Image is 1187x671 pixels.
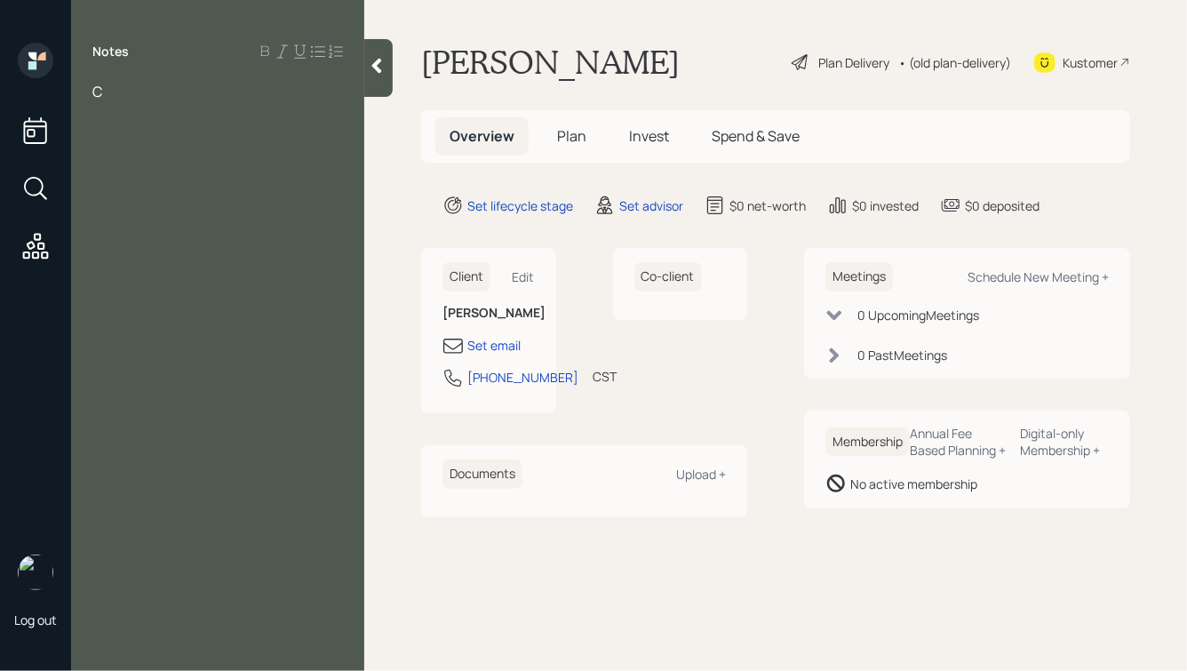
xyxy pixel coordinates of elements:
h6: Documents [442,459,522,489]
span: Spend & Save [712,126,800,146]
h6: Meetings [825,262,893,292]
span: Overview [450,126,514,146]
div: CST [593,367,617,386]
h6: Client [442,262,490,292]
div: 0 Past Meeting s [857,346,947,364]
h1: [PERSON_NAME] [421,43,680,82]
div: Upload + [676,466,726,483]
div: Schedule New Meeting + [968,268,1109,285]
span: Plan [557,126,586,146]
span: Invest [629,126,669,146]
div: Digital-only Membership + [1021,425,1109,459]
div: • (old plan-delivery) [898,53,1011,72]
div: [PHONE_NUMBER] [467,368,578,387]
div: $0 deposited [965,196,1040,215]
div: Set email [467,336,521,355]
h6: [PERSON_NAME] [442,306,535,321]
div: $0 invested [852,196,919,215]
label: Notes [92,43,129,60]
div: $0 net-worth [729,196,806,215]
div: Set lifecycle stage [467,196,573,215]
div: Kustomer [1063,53,1118,72]
h6: Membership [825,427,910,457]
div: Plan Delivery [818,53,889,72]
div: Set advisor [619,196,683,215]
h6: Co-client [634,262,702,292]
div: 0 Upcoming Meeting s [857,306,979,324]
div: No active membership [850,475,977,493]
div: Edit [513,268,535,285]
div: Log out [14,611,57,628]
span: C [92,82,102,101]
div: Annual Fee Based Planning + [910,425,1007,459]
img: hunter_neumayer.jpg [18,555,53,590]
